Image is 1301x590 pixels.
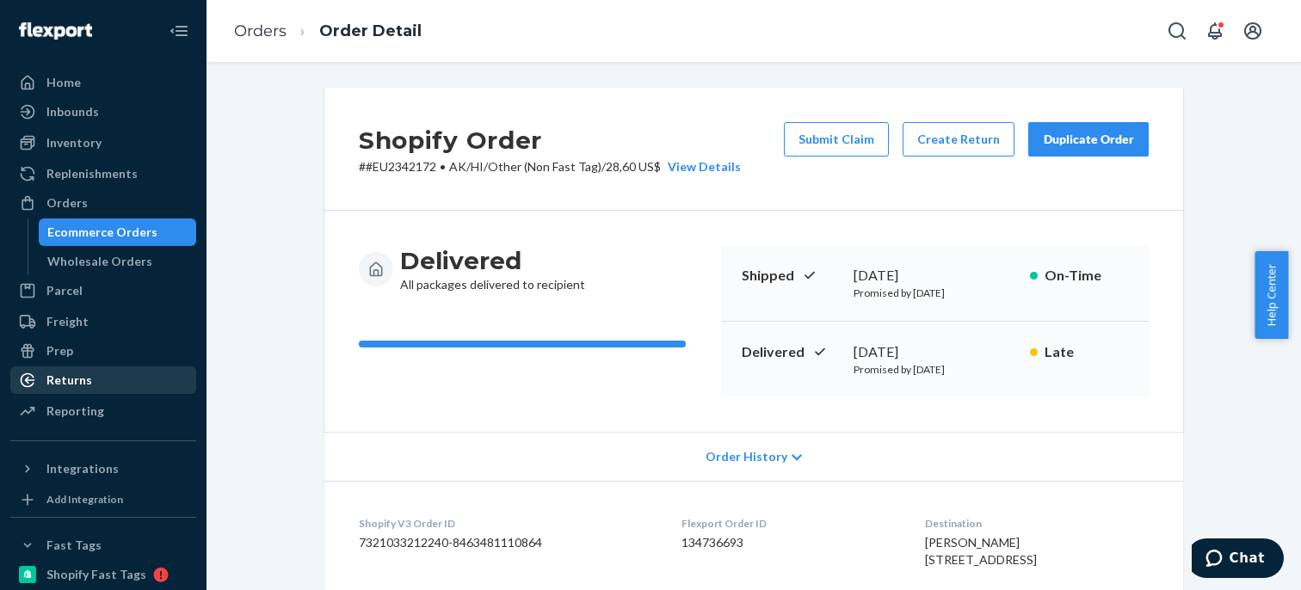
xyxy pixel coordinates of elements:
[661,158,741,175] button: View Details
[10,129,196,157] a: Inventory
[359,516,654,531] dt: Shopify V3 Order ID
[10,277,196,304] a: Parcel
[10,397,196,425] a: Reporting
[359,534,654,551] dd: 7321033212240-8463481110864
[234,22,287,40] a: Orders
[359,122,741,158] h2: Shopify Order
[440,159,446,174] span: •
[10,189,196,217] a: Orders
[46,194,88,212] div: Orders
[46,165,138,182] div: Replenishments
[46,403,104,420] div: Reporting
[400,245,585,276] h3: Delivered
[46,537,102,554] div: Fast Tags
[854,362,1016,377] p: Promised by [DATE]
[47,224,157,241] div: Ecommerce Orders
[162,14,196,48] button: Close Navigation
[925,535,1037,567] span: [PERSON_NAME] [STREET_ADDRESS]
[925,516,1149,531] dt: Destination
[400,245,585,293] div: All packages delivered to recipient
[681,516,897,531] dt: Flexport Order ID
[10,337,196,365] a: Prep
[319,22,422,40] a: Order Detail
[10,455,196,482] button: Integrations
[39,218,197,246] a: Ecommerce Orders
[1192,538,1284,581] iframe: Abre un widget desde donde se puede chatear con uno de los agentes
[19,22,92,40] img: Flexport logo
[10,532,196,559] button: Fast Tags
[46,372,92,389] div: Returns
[784,122,889,157] button: Submit Claim
[10,69,196,96] a: Home
[742,266,840,286] p: Shipped
[1236,14,1270,48] button: Open account menu
[1028,122,1149,157] button: Duplicate Order
[681,534,897,551] dd: 134736693
[10,561,196,588] a: Shopify Fast Tags
[10,98,196,126] a: Inbounds
[46,103,99,120] div: Inbounds
[10,489,196,510] a: Add Integration
[46,460,119,477] div: Integrations
[46,566,146,583] div: Shopify Fast Tags
[220,6,435,57] ol: breadcrumbs
[1160,14,1194,48] button: Open Search Box
[46,134,102,151] div: Inventory
[854,266,1016,286] div: [DATE]
[742,342,840,362] p: Delivered
[10,366,196,394] a: Returns
[854,286,1016,300] p: Promised by [DATE]
[46,282,83,299] div: Parcel
[1198,14,1232,48] button: Open notifications
[449,159,601,174] span: AK/HI/Other (Non Fast Tag)
[1043,131,1134,148] div: Duplicate Order
[1045,266,1128,286] p: On-Time
[10,160,196,187] a: Replenishments
[359,158,741,175] p: # #EU2342172 / 28,60 US$
[46,313,89,330] div: Freight
[706,448,787,465] span: Order History
[46,492,123,507] div: Add Integration
[46,342,73,360] div: Prep
[854,342,1016,362] div: [DATE]
[1045,342,1128,362] p: Late
[1255,251,1288,339] button: Help Center
[47,253,152,270] div: Wholesale Orders
[903,122,1014,157] button: Create Return
[39,248,197,275] a: Wholesale Orders
[46,74,81,91] div: Home
[10,308,196,335] a: Freight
